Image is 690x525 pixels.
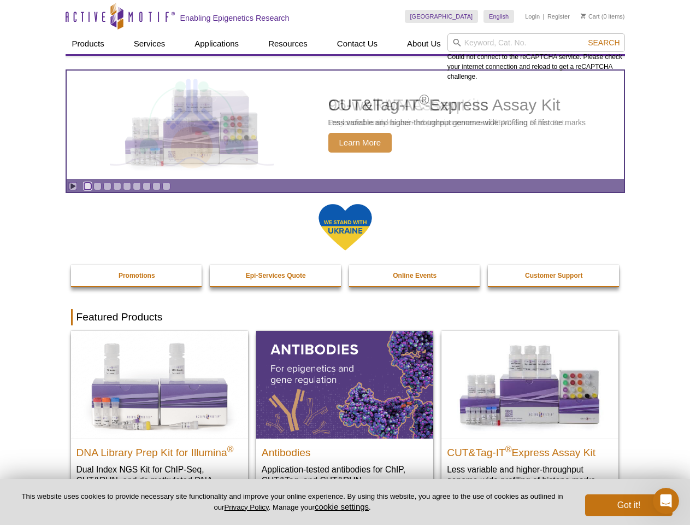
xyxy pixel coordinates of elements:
[581,10,625,23] li: (0 items)
[71,331,248,507] a: DNA Library Prep Kit for Illumina DNA Library Prep Kit for Illumina® Dual Index NGS Kit for ChIP-...
[71,265,203,286] a: Promotions
[505,444,512,453] sup: ®
[103,182,111,190] a: Go to slide 3
[315,502,369,511] button: cookie settings
[71,331,248,438] img: DNA Library Prep Kit for Illumina
[180,13,290,23] h2: Enabling Epigenetics Research
[447,33,625,81] div: Could not connect to the reCAPTCHA service. Please check your internet connection and reload to g...
[76,464,243,497] p: Dual Index NGS Kit for ChIP-Seq, CUT&RUN, and ds methylated DNA assays.
[210,265,342,286] a: Epi-Services Quote
[405,10,479,23] a: [GEOGRAPHIC_DATA]
[588,38,620,47] span: Search
[543,10,545,23] li: |
[102,65,282,185] img: CUT&Tag-IT Express Assay Kit
[653,488,679,514] iframe: Intercom live chat
[256,331,433,438] img: All Antibodies
[581,13,600,20] a: Cart
[318,203,373,252] img: We Stand With Ukraine
[419,92,429,107] sup: ®
[143,182,151,190] a: Go to slide 7
[256,331,433,497] a: All Antibodies Antibodies Application-tested antibodies for ChIP, CUT&Tag, and CUT&RUN.
[547,13,570,20] a: Register
[525,272,582,279] strong: Customer Support
[447,33,625,52] input: Keyword, Cat. No.
[113,182,121,190] a: Go to slide 4
[162,182,170,190] a: Go to slide 9
[133,182,141,190] a: Go to slide 6
[69,182,77,190] a: Toggle autoplay
[188,33,245,54] a: Applications
[400,33,447,54] a: About Us
[262,33,314,54] a: Resources
[447,442,613,458] h2: CUT&Tag-IT Express Assay Kit
[585,494,673,516] button: Got it!
[585,38,623,48] button: Search
[525,13,540,20] a: Login
[71,309,620,325] h2: Featured Products
[227,444,234,453] sup: ®
[483,10,514,23] a: English
[67,71,624,179] article: CUT&Tag-IT Express Assay Kit
[224,503,268,511] a: Privacy Policy
[246,272,306,279] strong: Epi-Services Quote
[262,442,428,458] h2: Antibodies
[328,97,586,113] h2: CUT&Tag-IT Express Assay Kit
[127,33,172,54] a: Services
[441,331,618,497] a: CUT&Tag-IT® Express Assay Kit CUT&Tag-IT®Express Assay Kit Less variable and higher-throughput ge...
[67,71,624,179] a: CUT&Tag-IT Express Assay Kit CUT&Tag-IT®Express Assay Kit Less variable and higher-throughput gen...
[119,272,155,279] strong: Promotions
[123,182,131,190] a: Go to slide 5
[262,464,428,486] p: Application-tested antibodies for ChIP, CUT&Tag, and CUT&RUN.
[66,33,111,54] a: Products
[441,331,618,438] img: CUT&Tag-IT® Express Assay Kit
[447,464,613,486] p: Less variable and higher-throughput genome-wide profiling of histone marks​.
[76,442,243,458] h2: DNA Library Prep Kit for Illumina
[152,182,161,190] a: Go to slide 8
[393,272,437,279] strong: Online Events
[581,13,586,19] img: Your Cart
[17,492,567,512] p: This website uses cookies to provide necessary site functionality and improve your online experie...
[328,133,392,153] span: Learn More
[328,118,586,127] p: Less variable and higher-throughput genome-wide profiling of histone marks
[349,265,481,286] a: Online Events
[331,33,384,54] a: Contact Us
[84,182,92,190] a: Go to slide 1
[93,182,102,190] a: Go to slide 2
[488,265,620,286] a: Customer Support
